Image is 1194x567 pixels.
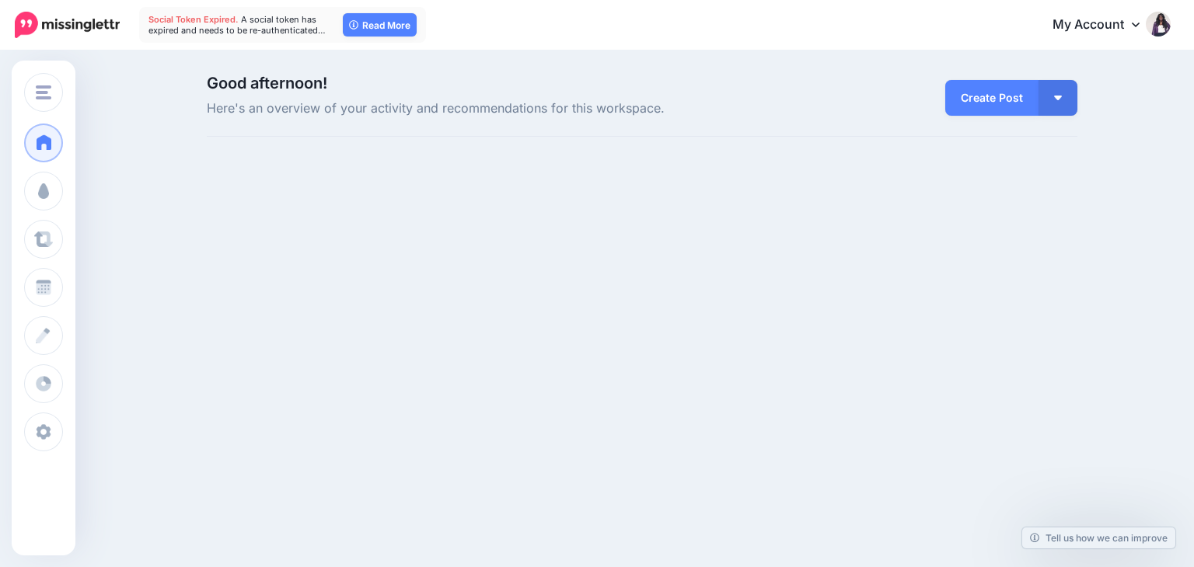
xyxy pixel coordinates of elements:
[1054,96,1062,100] img: arrow-down-white.png
[1022,527,1175,548] a: Tell us how we can improve
[36,85,51,99] img: menu.png
[148,14,239,25] span: Social Token Expired.
[945,80,1039,116] a: Create Post
[1037,6,1171,44] a: My Account
[207,74,327,92] span: Good afternoon!
[148,14,326,36] span: A social token has expired and needs to be re-authenticated…
[15,12,120,38] img: Missinglettr
[343,13,417,37] a: Read More
[207,99,780,119] span: Here's an overview of your activity and recommendations for this workspace.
